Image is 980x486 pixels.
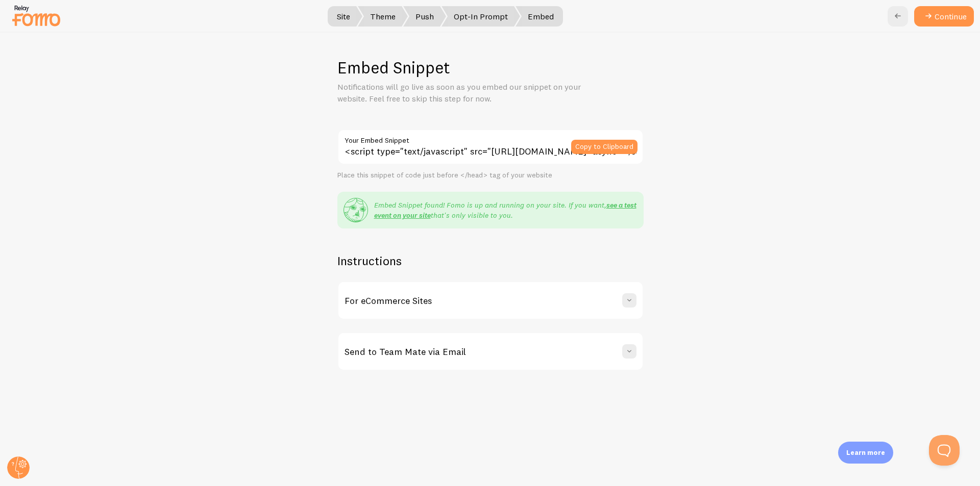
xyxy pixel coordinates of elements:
img: fomo-relay-logo-orange.svg [11,3,62,29]
h3: For eCommerce Sites [345,295,432,306]
p: Learn more [846,448,885,457]
label: Your Embed Snippet [337,129,644,146]
div: Place this snippet of code just before </head> tag of your website [337,171,644,180]
iframe: Help Scout Beacon - Open [929,435,960,466]
h2: Instructions [337,253,644,269]
div: Learn more [838,442,893,464]
h1: Embed Snippet [337,57,644,78]
button: Copy to Clipboard [571,140,638,154]
h3: Send to Team Mate via Email [345,346,466,357]
p: Embed Snippet found! Fomo is up and running on your site. If you want, that's only visible to you. [374,200,638,220]
p: Notifications will go live as soon as you embed our snippet on your website. Feel free to skip th... [337,81,582,105]
a: see a test event on your site [374,200,636,220]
